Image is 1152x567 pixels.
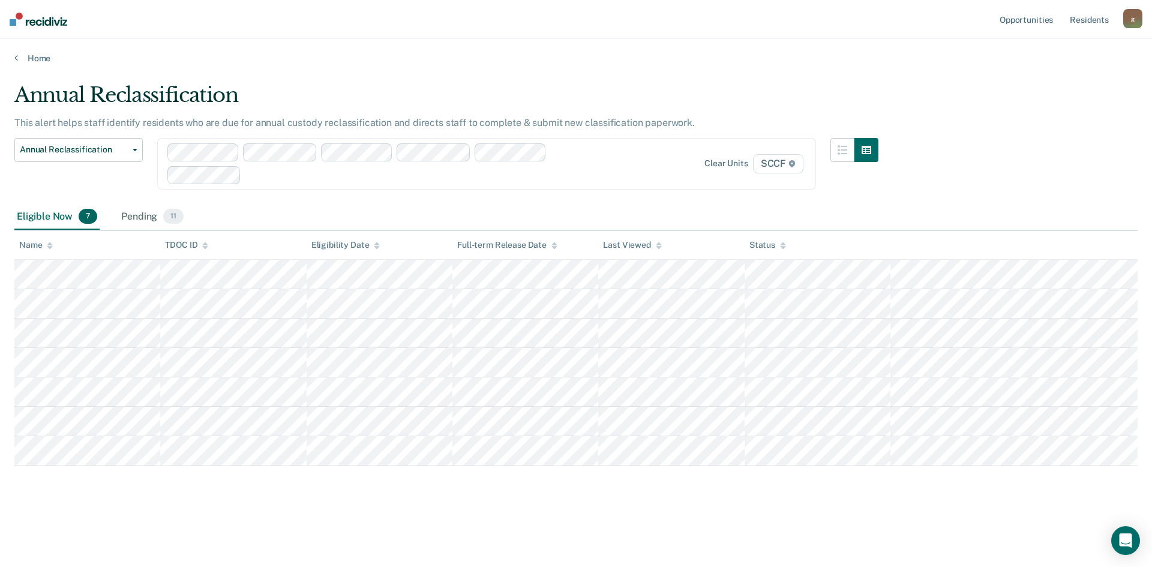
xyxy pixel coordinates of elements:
div: Pending11 [119,204,186,230]
div: Eligibility Date [311,240,380,250]
span: SCCF [753,154,803,173]
div: Eligible Now7 [14,204,100,230]
div: Annual Reclassification [14,83,878,117]
span: 7 [79,209,97,224]
div: Full-term Release Date [457,240,557,250]
div: Name [19,240,53,250]
span: 11 [163,209,184,224]
img: Recidiviz [10,13,67,26]
div: TDOC ID [165,240,208,250]
p: This alert helps staff identify residents who are due for annual custody reclassification and dir... [14,117,695,128]
button: Annual Reclassification [14,138,143,162]
div: Open Intercom Messenger [1111,526,1140,555]
div: Clear units [704,158,748,169]
button: g [1123,9,1142,28]
div: Last Viewed [603,240,661,250]
a: Home [14,53,1138,64]
div: Status [749,240,786,250]
span: Annual Reclassification [20,145,128,155]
